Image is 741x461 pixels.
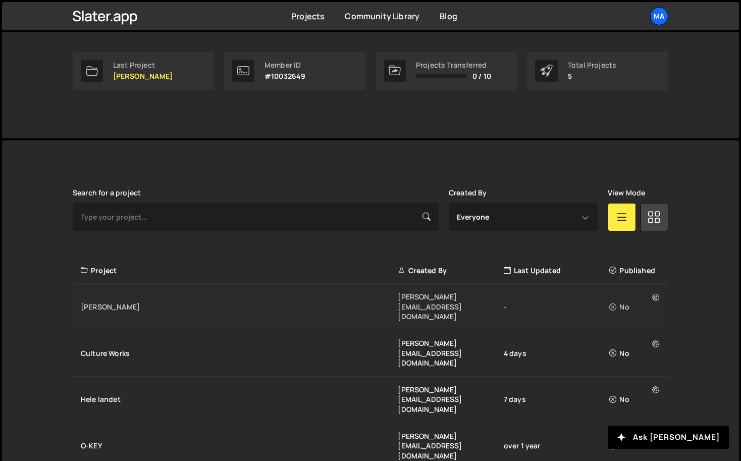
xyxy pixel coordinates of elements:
[398,431,503,461] div: [PERSON_NAME][EMAIL_ADDRESS][DOMAIN_NAME]
[398,266,503,276] div: Created By
[73,203,439,231] input: Type your project...
[504,394,609,404] div: 7 days
[416,61,491,69] div: Projects Transferred
[609,266,662,276] div: Published
[472,72,491,80] span: 0 / 10
[81,302,398,312] div: [PERSON_NAME]
[113,72,173,80] p: [PERSON_NAME]
[73,189,141,197] label: Search for a project
[81,266,398,276] div: Project
[113,61,173,69] div: Last Project
[81,441,398,451] div: O-KEY
[440,11,457,22] a: Blog
[81,348,398,358] div: Culture Works
[73,330,668,377] a: Culture Works [PERSON_NAME][EMAIL_ADDRESS][DOMAIN_NAME] 4 days No
[398,292,503,322] div: [PERSON_NAME][EMAIL_ADDRESS][DOMAIN_NAME]
[568,61,616,69] div: Total Projects
[345,11,419,22] a: Community Library
[73,377,668,423] a: Hele landet [PERSON_NAME][EMAIL_ADDRESS][DOMAIN_NAME] 7 days No
[609,302,662,312] div: No
[650,7,668,25] a: Ma
[609,394,662,404] div: No
[449,189,487,197] label: Created By
[504,266,609,276] div: Last Updated
[81,394,398,404] div: Hele landet
[608,426,729,449] button: Ask [PERSON_NAME]
[73,284,668,330] a: [PERSON_NAME] [PERSON_NAME][EMAIL_ADDRESS][DOMAIN_NAME] - No
[73,52,214,90] a: Last Project [PERSON_NAME]
[568,72,616,80] p: 5
[609,348,662,358] div: No
[398,338,503,368] div: [PERSON_NAME][EMAIL_ADDRESS][DOMAIN_NAME]
[264,72,305,80] p: #10032649
[504,441,609,451] div: over 1 year
[504,348,609,358] div: 4 days
[504,302,609,312] div: -
[608,189,645,197] label: View Mode
[264,61,305,69] div: Member ID
[398,385,503,415] div: [PERSON_NAME][EMAIL_ADDRESS][DOMAIN_NAME]
[291,11,325,22] a: Projects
